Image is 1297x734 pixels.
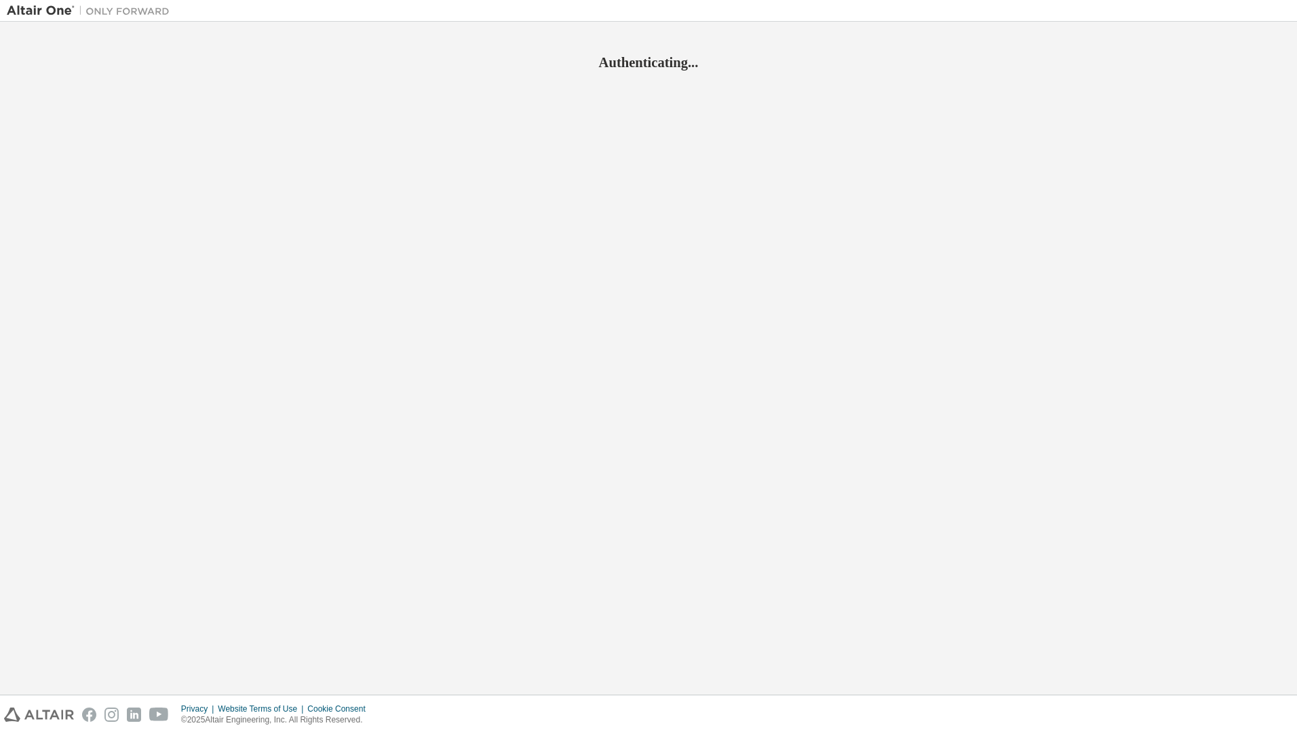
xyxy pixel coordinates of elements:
div: Website Terms of Use [218,703,307,714]
h2: Authenticating... [7,54,1290,71]
img: instagram.svg [104,708,119,722]
img: facebook.svg [82,708,96,722]
p: © 2025 Altair Engineering, Inc. All Rights Reserved. [181,714,374,726]
div: Privacy [181,703,218,714]
div: Cookie Consent [307,703,373,714]
img: youtube.svg [149,708,169,722]
img: linkedin.svg [127,708,141,722]
img: Altair One [7,4,176,18]
img: altair_logo.svg [4,708,74,722]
